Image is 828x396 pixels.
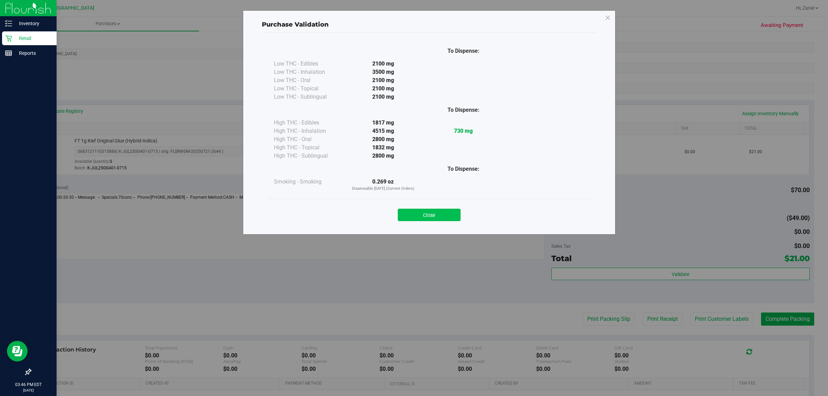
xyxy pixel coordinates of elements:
div: 3500 mg [343,68,423,76]
div: 0.269 oz [343,178,423,192]
inline-svg: Inventory [5,20,12,27]
div: Low THC - Topical [274,85,343,93]
p: 03:46 PM EDT [3,382,53,388]
div: 2100 mg [343,85,423,93]
inline-svg: Retail [5,35,12,42]
iframe: Resource center [7,341,28,362]
div: High THC - Inhalation [274,127,343,135]
strong: 730 mg [454,128,473,134]
p: Reports [12,49,53,57]
div: 4515 mg [343,127,423,135]
div: To Dispense: [423,106,504,114]
div: High THC - Edibles [274,119,343,127]
div: To Dispense: [423,47,504,55]
div: Smoking - Smoking [274,178,343,186]
div: 1817 mg [343,119,423,127]
div: High THC - Oral [274,135,343,143]
div: 2100 mg [343,93,423,101]
div: Low THC - Edibles [274,60,343,68]
div: High THC - Topical [274,143,343,152]
div: 2800 mg [343,135,423,143]
div: 2800 mg [343,152,423,160]
p: Dispensable [DATE] (Current Orders) [343,186,423,192]
div: To Dispense: [423,165,504,173]
div: Low THC - Oral [274,76,343,85]
p: Inventory [12,19,53,28]
p: [DATE] [3,388,53,393]
inline-svg: Reports [5,50,12,57]
div: Low THC - Inhalation [274,68,343,76]
div: 2100 mg [343,60,423,68]
p: Retail [12,34,53,42]
div: 1832 mg [343,143,423,152]
span: Purchase Validation [262,21,329,28]
button: Close [398,209,461,221]
div: Low THC - Sublingual [274,93,343,101]
div: High THC - Sublingual [274,152,343,160]
div: 2100 mg [343,76,423,85]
